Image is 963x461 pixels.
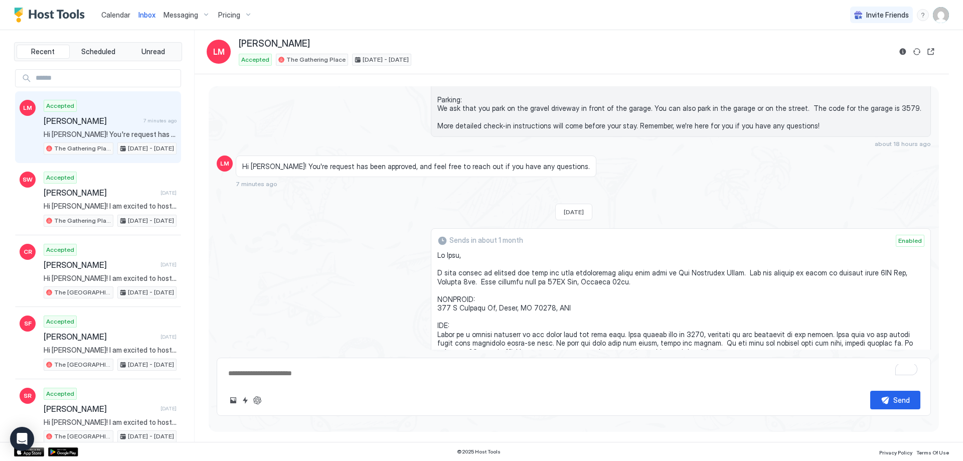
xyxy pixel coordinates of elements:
button: Quick reply [239,394,251,406]
span: Hi [PERSON_NAME]! You're request has been approved, and feel free to reach out if you have any qu... [44,130,177,139]
span: The Gathering Place [286,55,346,64]
a: Inbox [138,10,155,20]
div: User profile [933,7,949,23]
span: Recent [31,47,55,56]
span: Unread [141,47,165,56]
span: Hi [PERSON_NAME]! I am excited to host you at The Gathering Place! LOCATION: [STREET_ADDRESS] KEY... [44,202,177,211]
span: [PERSON_NAME] [239,38,310,50]
div: Send [893,395,910,405]
a: Privacy Policy [879,446,912,457]
button: Send [870,391,920,409]
span: Accepted [46,101,74,110]
span: Hi [PERSON_NAME]! You're request has been approved, and feel free to reach out if you have any qu... [242,162,590,171]
button: Unread [126,45,180,59]
span: [DATE] - [DATE] [128,432,174,441]
span: Hi [PERSON_NAME]! I am excited to host you at The [GEOGRAPHIC_DATA]! LOCATION: [STREET_ADDRESS] K... [44,274,177,283]
button: Recent [17,45,70,59]
a: Google Play Store [48,447,78,456]
input: Input Field [32,70,181,87]
span: Pricing [218,11,240,20]
span: [PERSON_NAME] [44,188,156,198]
span: [DATE] - [DATE] [128,216,174,225]
span: SW [23,175,33,184]
button: Open reservation [925,46,937,58]
span: LM [23,103,32,112]
a: Host Tools Logo [14,8,89,23]
button: Sync reservation [911,46,923,58]
span: Scheduled [81,47,115,56]
span: The [GEOGRAPHIC_DATA] [54,288,111,297]
span: [DATE] - [DATE] [128,360,174,369]
span: Accepted [241,55,269,64]
span: SF [24,319,32,328]
span: Enabled [898,236,922,245]
span: The [GEOGRAPHIC_DATA] [54,360,111,369]
span: [PERSON_NAME] [44,116,139,126]
span: [PERSON_NAME] [44,260,156,270]
span: Inbox [138,11,155,19]
a: Terms Of Use [916,446,949,457]
span: Accepted [46,173,74,182]
span: LM [213,46,225,58]
button: Reservation information [897,46,909,58]
span: Invite Friends [866,11,909,20]
span: [DATE] - [DATE] [363,55,409,64]
span: [DATE] [160,190,177,196]
span: LM [220,159,229,168]
span: [DATE] [564,208,584,216]
span: [DATE] [160,334,177,340]
button: ChatGPT Auto Reply [251,394,263,406]
span: The Gathering Place [54,216,111,225]
span: © 2025 Host Tools [457,448,501,455]
button: Scheduled [72,45,125,59]
div: menu [917,9,929,21]
span: Messaging [164,11,198,20]
span: SR [24,391,32,400]
span: Sends in about 1 month [449,236,523,245]
textarea: To enrich screen reader interactions, please activate Accessibility in Grammarly extension settings [227,364,920,383]
span: [PERSON_NAME] [44,332,156,342]
div: tab-group [14,42,182,61]
span: [DATE] - [DATE] [128,288,174,297]
button: Upload image [227,394,239,406]
span: [PERSON_NAME] [44,404,156,414]
span: 7 minutes ago [143,117,177,124]
div: Open Intercom Messenger [10,427,34,451]
a: Calendar [101,10,130,20]
span: about 18 hours ago [875,140,931,147]
span: The Gathering Place [54,144,111,153]
span: Accepted [46,389,74,398]
span: Accepted [46,317,74,326]
span: Hi [PERSON_NAME]! I am excited to host you at The [GEOGRAPHIC_DATA]! LOCATION: [STREET_ADDRESS] K... [44,418,177,427]
span: 7 minutes ago [236,180,277,188]
a: App Store [14,447,44,456]
span: [DATE] [160,261,177,268]
span: CR [24,247,32,256]
span: Hi [PERSON_NAME]! I am excited to host you at The [GEOGRAPHIC_DATA]! LOCATION: [STREET_ADDRESS] K... [44,346,177,355]
span: [DATE] - [DATE] [128,144,174,153]
span: Privacy Policy [879,449,912,455]
span: [DATE] [160,405,177,412]
span: Calendar [101,11,130,19]
span: Accepted [46,245,74,254]
span: Terms Of Use [916,449,949,455]
span: The [GEOGRAPHIC_DATA] [54,432,111,441]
